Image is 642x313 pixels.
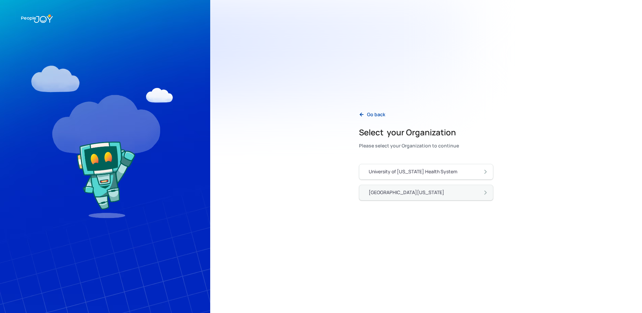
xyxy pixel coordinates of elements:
div: Please select your Organization to continue [359,141,459,150]
div: Go back [367,111,385,118]
div: [GEOGRAPHIC_DATA][US_STATE] [369,189,444,196]
a: Go back [354,108,391,122]
div: University of [US_STATE] Health System [369,168,457,175]
a: University of [US_STATE] Health System [359,164,493,180]
h2: Select your Organization [359,127,459,138]
a: [GEOGRAPHIC_DATA][US_STATE] [359,185,493,200]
